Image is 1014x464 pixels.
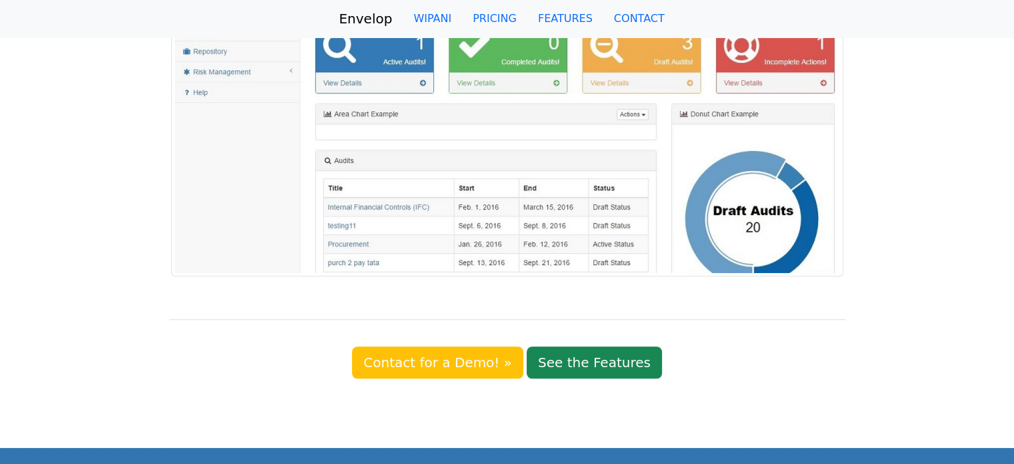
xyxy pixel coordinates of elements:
[527,346,662,379] a: See the Features
[527,5,603,32] a: FEATURES
[603,5,675,32] a: CONTACT
[339,5,392,32] a: Envelop
[403,5,462,32] a: WIPANI
[462,5,527,32] a: PRICING
[352,346,523,379] a: Contact for a Demo! »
